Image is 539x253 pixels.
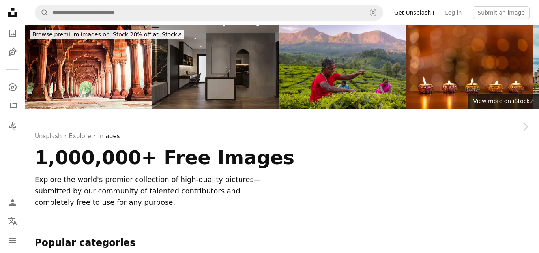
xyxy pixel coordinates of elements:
img: Diwali Diya Oil Lamp stock photo [406,25,533,109]
a: Next [511,89,539,165]
span: View more on iStock ↗ [473,98,534,104]
span: 20% off at iStock ↗ [32,31,182,37]
h1: 1,000,000+ Free Images [35,147,361,168]
a: Unsplash [35,131,62,141]
div: › › [35,131,530,141]
span: Browse premium images on iStock | [32,31,130,37]
form: Find visuals sitewide [35,5,383,21]
button: Search Unsplash [35,5,49,20]
button: Menu [5,232,21,248]
h2: Popular categories [35,237,530,249]
a: Images [98,131,120,141]
a: Get Unsplash+ [389,6,440,19]
a: Log in [440,6,466,19]
img: Tamil pickers collecting tea leaves on plantation, Southern India [279,25,406,109]
a: Explore [5,79,21,95]
a: Explore [69,131,91,141]
button: Visual search [364,5,383,20]
button: Submit an image [473,6,530,19]
img: Diwan-i-Am at the Red Fort in Delhi, India [25,25,152,109]
a: Browse premium images on iStock|20% off at iStock↗ [25,25,189,44]
button: Language [5,214,21,229]
a: Illustrations [5,44,21,60]
a: View more on iStock↗ [468,94,539,109]
img: Elevated with Wall Texture, Mirror, Shoe Cabinet in Modern Entry Space [152,25,279,109]
a: Log in / Sign up [5,195,21,210]
div: Explore the world's premier collection of high-quality pictures—submitted by our community of tal... [35,174,277,208]
a: Photos [5,25,21,41]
